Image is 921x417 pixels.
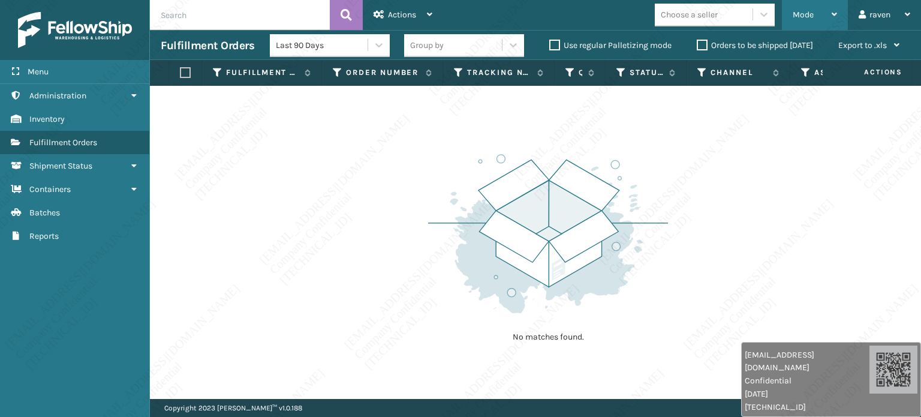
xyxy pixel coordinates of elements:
[661,8,718,21] div: Choose a seller
[838,40,887,50] span: Export to .xls
[29,184,71,194] span: Containers
[164,399,302,417] p: Copyright 2023 [PERSON_NAME]™ v 1.0.188
[467,67,531,78] label: Tracking Number
[814,67,881,78] label: Assigned Carrier Service
[161,38,254,53] h3: Fulfillment Orders
[745,388,869,400] span: [DATE]
[226,67,299,78] label: Fulfillment Order Id
[826,62,910,82] span: Actions
[745,349,869,374] span: [EMAIL_ADDRESS][DOMAIN_NAME]
[276,39,369,52] div: Last 90 Days
[579,67,582,78] label: Quantity
[549,40,672,50] label: Use regular Palletizing mode
[745,401,869,413] span: [TECHNICAL_ID]
[346,67,420,78] label: Order Number
[29,161,92,171] span: Shipment Status
[745,374,869,387] span: Confidential
[388,10,416,20] span: Actions
[697,40,813,50] label: Orders to be shipped [DATE]
[29,137,97,148] span: Fulfillment Orders
[18,12,132,48] img: logo
[29,231,59,241] span: Reports
[29,91,86,101] span: Administration
[28,67,49,77] span: Menu
[29,114,65,124] span: Inventory
[410,39,444,52] div: Group by
[711,67,767,78] label: Channel
[29,208,60,218] span: Batches
[630,67,663,78] label: Status
[793,10,814,20] span: Mode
